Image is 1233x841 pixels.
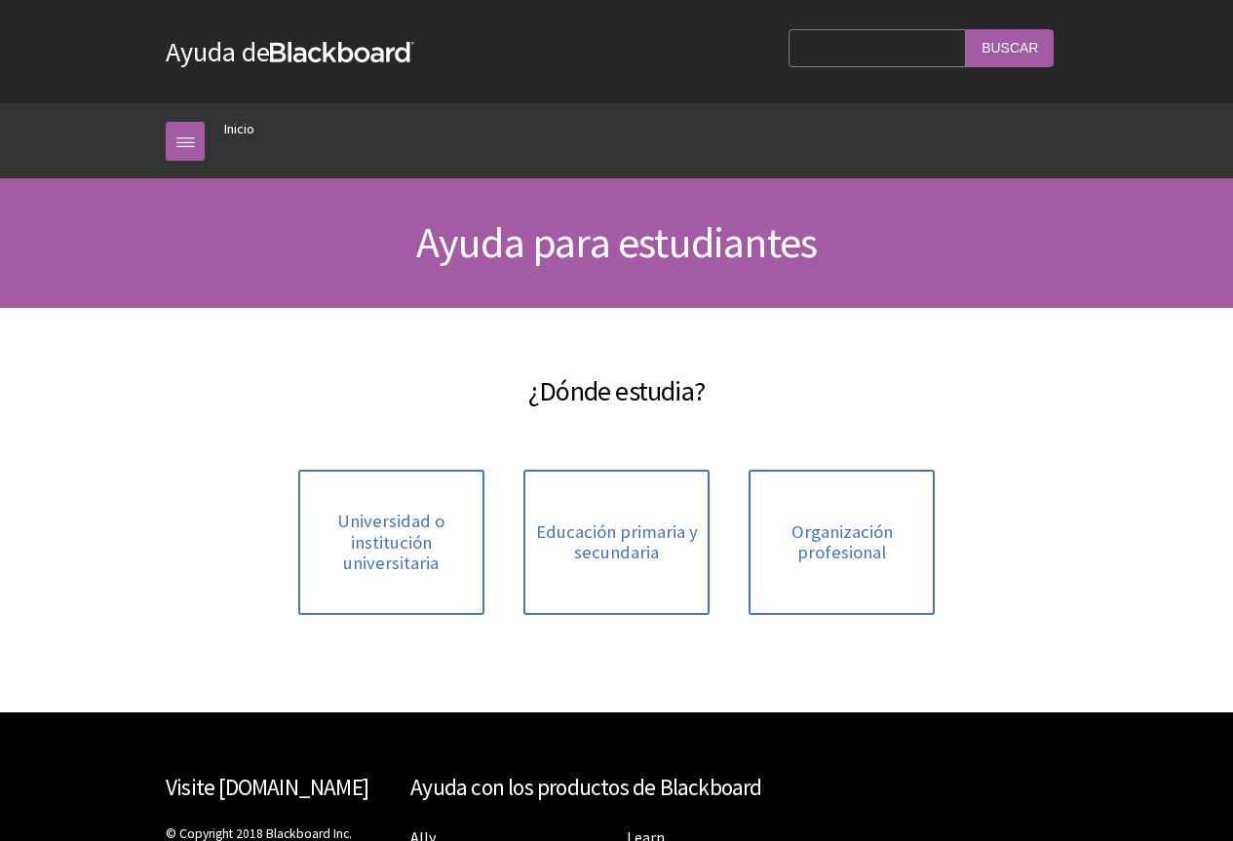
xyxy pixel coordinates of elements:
[298,470,484,615] a: Universidad o institución universitaria
[270,42,414,62] strong: Blackboard
[416,215,817,269] span: Ayuda para estudiantes
[535,521,698,563] span: Educación primaria y secundaria
[523,470,710,615] a: Educación primaria y secundaria
[310,511,473,574] span: Universidad o institución universitaria
[760,521,923,563] span: Organización profesional
[166,347,1067,411] h2: ¿Dónde estudia?
[410,771,823,805] h2: Ayuda con los productos de Blackboard
[166,34,414,69] a: Ayuda deBlackboard
[224,117,254,141] a: Inicio
[749,470,935,615] a: Organización profesional
[966,29,1054,67] input: Buscar
[166,773,368,801] a: Visite [DOMAIN_NAME]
